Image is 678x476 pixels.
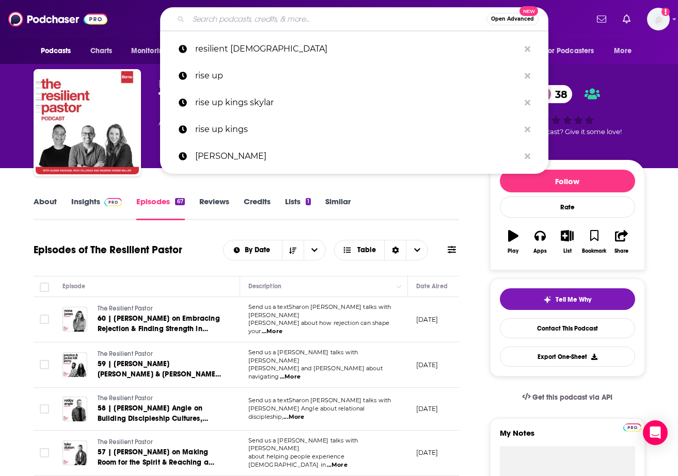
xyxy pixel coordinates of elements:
[159,78,232,88] span: [PERSON_NAME]
[195,36,519,62] p: resilient pastor
[98,359,222,380] a: 59 | [PERSON_NAME] [PERSON_NAME] & [PERSON_NAME] on Screen Time, Family Rhythms & Ministry Life
[285,196,311,220] a: Lists1
[98,359,222,399] span: 59 | [PERSON_NAME] [PERSON_NAME] & [PERSON_NAME] on Screen Time, Family Rhythms & Ministry Life
[36,71,139,174] img: The Resilient Pastor
[582,248,606,254] div: Bookmark
[104,198,122,206] img: Podchaser Pro
[283,413,304,421] span: ...More
[248,303,391,319] span: Send us a textSharon [PERSON_NAME] talks with [PERSON_NAME]
[384,240,406,260] div: Sort Direction
[623,422,641,432] a: Pro website
[62,280,86,292] div: Episode
[98,404,208,444] span: ​58 | [PERSON_NAME] Angle on Building Discipleship Cultures, Small Groups & Embracing Slow Growth​
[98,403,222,424] a: ​58 | [PERSON_NAME] Angle on Building Discipleship Cultures, Small Groups & Embracing Slow Growth​
[248,405,365,420] span: [PERSON_NAME] Angle about relational discipleship,
[514,385,621,410] a: Get this podcast via API
[545,44,594,58] span: For Podcasters
[614,44,632,58] span: More
[593,10,610,28] a: Show notifications dropdown
[98,447,222,468] a: 57 | [PERSON_NAME] on Making Room for the Spirit & Reaching a Spiritually Open Generation
[334,240,429,260] h2: Choose View
[248,397,391,404] span: Send us a textSharon [PERSON_NAME] talks with
[124,41,181,61] button: open menu
[160,143,548,170] a: [PERSON_NAME]
[500,288,635,310] button: tell me why sparkleTell Me Why
[416,448,438,457] p: [DATE]
[160,7,548,31] div: Search podcasts, credits, & more...
[248,349,358,364] span: Send us a [PERSON_NAME] talks with [PERSON_NAME]
[98,438,153,446] span: The Resilient Pastor
[175,198,184,205] div: 67
[527,223,554,260] button: Apps
[661,8,670,16] svg: Add a profile image
[160,116,548,143] a: rise up kings
[581,223,608,260] button: Bookmark
[500,170,635,192] button: Follow
[136,196,184,220] a: Episodes67
[98,438,222,447] a: The Resilient Pastor
[306,198,311,205] div: 1
[500,196,635,218] div: Rate
[416,360,438,369] p: [DATE]
[647,8,670,30] button: Show profile menu
[491,17,534,22] span: Open Advanced
[71,196,122,220] a: InsightsPodchaser Pro
[34,196,57,220] a: About
[98,350,153,357] span: The Resilient Pastor
[647,8,670,30] img: User Profile
[195,62,519,89] p: rise up
[393,281,405,293] button: Column Actions
[519,6,538,16] span: New
[416,280,448,292] div: Date Aired
[280,373,301,381] span: ...More
[543,296,551,304] img: tell me why sparkle
[98,394,222,403] a: The Resilient Pastor
[248,365,383,380] span: [PERSON_NAME] and [PERSON_NAME] about navigating
[538,41,609,61] button: open menu
[486,13,539,25] button: Open AdvancedNew
[84,41,119,61] a: Charts
[248,437,358,452] span: Send us a [PERSON_NAME] talks with [PERSON_NAME]
[8,9,107,29] img: Podchaser - Follow, Share and Rate Podcasts
[248,280,281,292] div: Description
[159,117,401,129] div: A podcast
[98,395,153,402] span: The Resilient Pastor
[623,423,641,432] img: Podchaser Pro
[416,404,438,413] p: [DATE]
[199,196,229,220] a: Reviews
[304,240,325,260] button: open menu
[607,41,644,61] button: open menu
[490,78,645,142] div: 38Good podcast? Give it some love!
[224,247,282,254] button: open menu
[248,453,344,468] span: about helping people experience [DEMOGRAPHIC_DATA] in
[513,128,622,136] span: Good podcast? Give it some love!
[195,143,519,170] p: skylar lewis
[647,8,670,30] span: Logged in as shcarlos
[244,196,271,220] a: Credits
[563,248,572,254] div: List
[98,350,222,359] a: The Resilient Pastor
[643,420,668,445] div: Open Intercom Messenger
[614,248,628,254] div: Share
[554,223,580,260] button: List
[534,85,573,103] a: 38
[556,296,591,304] span: Tell Me Why
[500,428,635,446] label: My Notes
[98,304,222,314] a: The Resilient Pastor
[40,315,49,324] span: Toggle select row
[160,36,548,62] a: resilient [DEMOGRAPHIC_DATA]
[500,223,527,260] button: Play
[98,314,222,334] a: 60 | [PERSON_NAME] on Embracing Rejection & Finding Strength in Ministry
[533,248,547,254] div: Apps
[40,404,49,414] span: Toggle select row
[98,305,153,312] span: The Resilient Pastor
[245,247,274,254] span: By Date
[195,116,519,143] p: rise up kings
[357,247,376,254] span: Table
[41,44,71,58] span: Podcasts
[223,240,326,260] h2: Choose List sort
[500,318,635,338] a: Contact This Podcast
[608,223,635,260] button: Share
[34,41,85,61] button: open menu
